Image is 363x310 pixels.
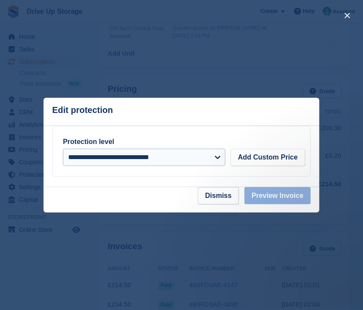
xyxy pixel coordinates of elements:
p: Edit protection [52,105,113,115]
label: Protection level [63,138,114,145]
button: Preview Invoice [244,187,311,204]
button: Dismiss [198,187,239,204]
button: close [341,9,354,22]
button: Add Custom Price [231,149,305,166]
